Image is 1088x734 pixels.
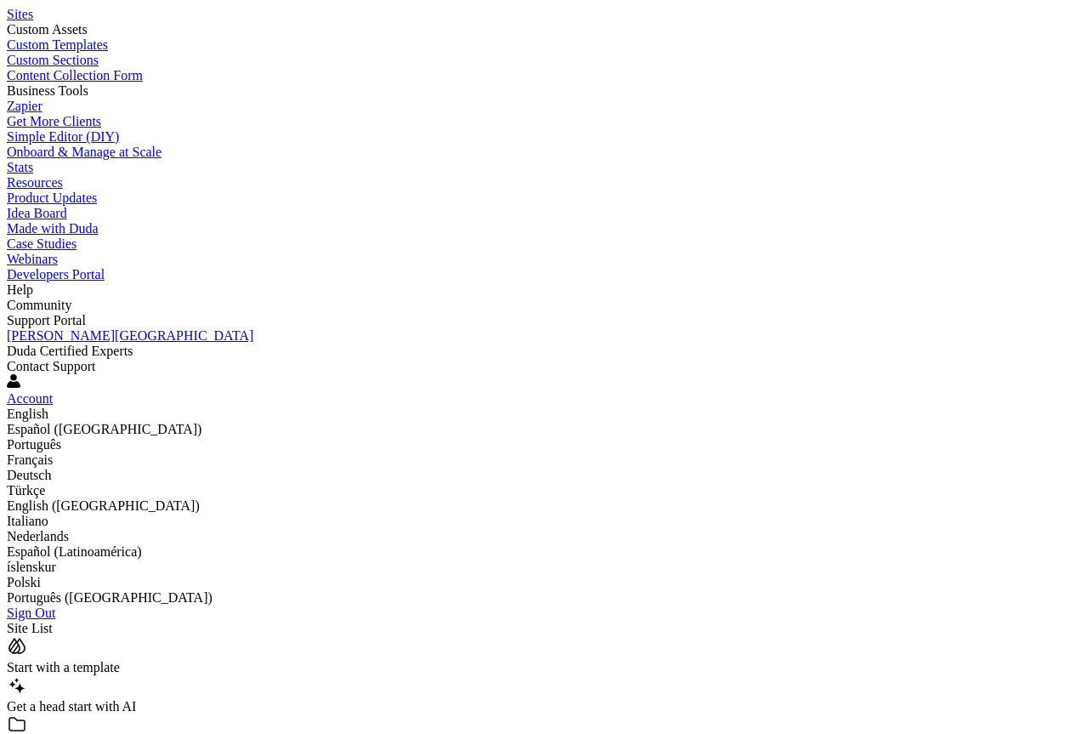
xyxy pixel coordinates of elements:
div: Português ([GEOGRAPHIC_DATA]) [7,590,1081,606]
label: Contact Support [7,359,95,373]
label: Custom Templates [7,37,108,52]
div: Türkçe [7,483,1081,498]
label: [PERSON_NAME][GEOGRAPHIC_DATA] [7,328,253,343]
span: Get a head start with AI [7,699,136,714]
iframe: Duda-gen Chat Button Frame [1000,646,1088,734]
label: Zapier [7,99,42,113]
div: Français [7,452,1081,468]
label: Help [7,282,33,297]
label: Simple Editor (DIY) [7,129,119,144]
label: Onboard & Manage at Scale [7,145,161,159]
label: Custom Sections [7,53,99,67]
label: Product Updates [7,191,97,205]
span: Site List [7,621,53,635]
label: Duda Certified Experts [7,344,133,358]
label: Resources [7,175,63,190]
div: íslenskur [7,560,1081,575]
div: Italiano [7,514,1081,529]
div: Español (Latinoamérica) [7,544,1081,560]
label: Content Collection Form [7,68,143,83]
label: Community [7,298,71,312]
label: Stats [7,160,33,174]
label: Custom Assets [7,22,88,37]
label: Made with Duda [7,221,99,236]
label: Idea Board [7,206,67,220]
div: Español ([GEOGRAPHIC_DATA]) [7,422,1081,437]
div: Nederlands [7,529,1081,544]
div: Get a head start with AI [7,675,1081,714]
label: Support Portal [7,313,86,327]
div: Português [7,437,1081,452]
label: Sites [7,7,33,21]
label: Account [7,391,53,406]
label: Get More Clients [7,114,101,128]
div: Polski [7,575,1081,590]
label: Business Tools [7,83,88,98]
label: English [7,407,48,421]
label: Developers Portal [7,267,105,282]
label: Webinars [7,252,58,266]
div: Deutsch [7,468,1081,483]
label: Case Studies [7,236,76,251]
span: Start with a template [7,660,120,674]
label: Sign Out [7,606,55,620]
a: Resources [7,175,1081,191]
div: Start with a template [7,636,1081,675]
div: English ([GEOGRAPHIC_DATA]) [7,498,1081,514]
